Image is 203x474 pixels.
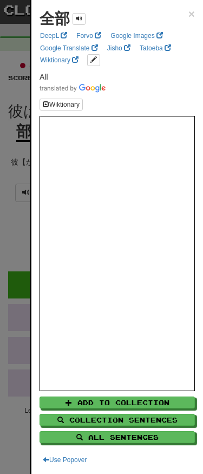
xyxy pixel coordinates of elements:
img: Color short [40,84,106,93]
a: Tatoeba [136,42,174,54]
a: Jisho [104,42,134,54]
button: Use Popover [40,454,90,466]
a: Google Translate [37,42,101,54]
button: Close [188,8,195,20]
a: DeepL [37,30,70,42]
a: Google Images [107,30,166,42]
button: Add to Collection [40,397,195,408]
button: Collection Sentences [40,414,195,426]
strong: 全部 [40,10,70,27]
button: All Sentences [40,431,195,443]
button: Wiktionary [40,99,83,111]
a: Forvo [73,30,104,42]
span: × [188,8,195,20]
a: Wiktionary [37,54,82,66]
button: edit links [87,54,100,66]
span: All [40,73,48,81]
